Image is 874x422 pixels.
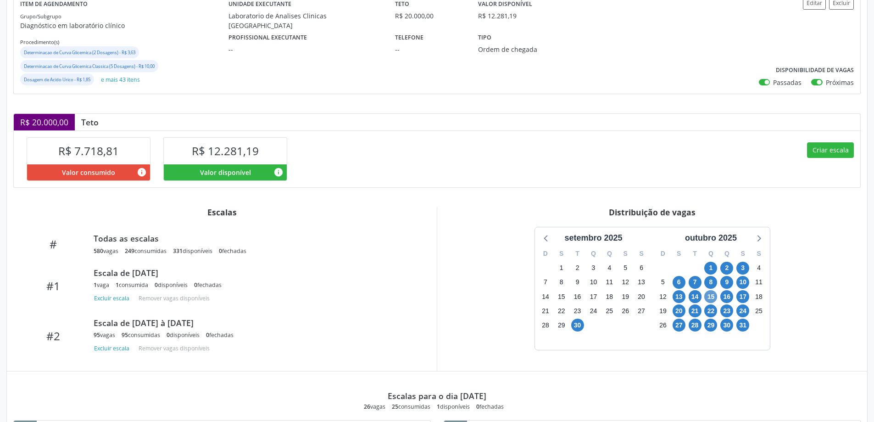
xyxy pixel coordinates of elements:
[437,403,470,411] div: disponíveis
[167,331,170,339] span: 0
[392,403,398,411] span: 25
[720,290,733,303] span: quinta-feira, 16 de outubro de 2025
[173,247,183,255] span: 331
[478,45,590,54] div: Ordem de chegada
[720,262,733,275] span: quinta-feira, 2 de outubro de 2025
[24,77,90,83] small: Dosagem de Acido Urico - R$ 1,85
[437,403,440,411] span: 1
[736,276,749,289] span: sexta-feira, 10 de outubro de 2025
[20,13,61,20] small: Grupo/Subgrupo
[571,319,584,332] span: terça-feira, 30 de setembro de 2025
[603,276,616,289] span: quinta-feira, 11 de setembro de 2025
[200,168,251,177] span: Valor disponível
[388,391,486,401] div: Escalas para o dia [DATE]
[94,233,418,243] div: Todas as escalas
[555,319,568,332] span: segunda-feira, 29 de setembro de 2025
[673,290,685,303] span: segunda-feira, 13 de outubro de 2025
[155,281,188,289] div: disponíveis
[736,319,749,332] span: sexta-feira, 31 de outubro de 2025
[539,290,552,303] span: domingo, 14 de setembro de 2025
[619,262,632,275] span: sexta-feira, 5 de setembro de 2025
[736,290,749,303] span: sexta-feira, 17 de outubro de 2025
[619,276,632,289] span: sexta-feira, 12 de setembro de 2025
[24,63,155,69] small: Determinacao de Curva Glicemica Classica (5 Dosagens) - R$ 10,00
[704,304,717,317] span: quarta-feira, 22 de outubro de 2025
[571,276,584,289] span: terça-feira, 9 de setembro de 2025
[673,319,685,332] span: segunda-feira, 27 de outubro de 2025
[20,39,59,45] small: Procedimento(s)
[720,276,733,289] span: quinta-feira, 9 de outubro de 2025
[539,304,552,317] span: domingo, 21 de setembro de 2025
[807,142,854,158] button: Criar escala
[751,247,767,261] div: S
[478,11,517,21] div: R$ 12.281,19
[619,304,632,317] span: sexta-feira, 26 de setembro de 2025
[364,403,370,411] span: 26
[587,262,600,275] span: quarta-feira, 3 de setembro de 2025
[752,290,765,303] span: sábado, 18 de outubro de 2025
[228,11,382,30] div: Laboratorio de Analises Clinicas [GEOGRAPHIC_DATA]
[555,276,568,289] span: segunda-feira, 8 de setembro de 2025
[122,331,160,339] div: consumidas
[219,247,222,255] span: 0
[228,30,307,45] label: Profissional executante
[137,167,147,177] i: Valor consumido por agendamentos feitos para este serviço
[601,247,618,261] div: Q
[155,281,158,289] span: 0
[571,262,584,275] span: terça-feira, 2 de setembro de 2025
[20,237,87,251] div: #
[673,304,685,317] span: segunda-feira, 20 de outubro de 2025
[94,268,418,278] div: Escala de [DATE]
[561,232,626,244] div: setembro 2025
[585,247,601,261] div: Q
[94,292,133,304] button: Excluir escala
[94,281,109,289] div: vaga
[273,167,284,177] i: Valor disponível para agendamentos feitos para este serviço
[681,232,740,244] div: outubro 2025
[395,30,423,45] label: Telefone
[192,143,259,158] span: R$ 12.281,19
[687,247,703,261] div: T
[392,403,430,411] div: consumidas
[539,319,552,332] span: domingo, 28 de setembro de 2025
[657,290,669,303] span: domingo, 12 de outubro de 2025
[618,247,634,261] div: S
[752,276,765,289] span: sábado, 11 de outubro de 2025
[228,45,382,54] div: --
[555,290,568,303] span: segunda-feira, 15 de setembro de 2025
[657,276,669,289] span: domingo, 5 de outubro de 2025
[671,247,687,261] div: S
[719,247,735,261] div: Q
[555,304,568,317] span: segunda-feira, 22 de setembro de 2025
[703,247,719,261] div: Q
[655,247,671,261] div: D
[752,304,765,317] span: sábado, 25 de outubro de 2025
[58,143,119,158] span: R$ 7.718,81
[206,331,234,339] div: fechadas
[689,276,701,289] span: terça-feira, 7 de outubro de 2025
[634,247,650,261] div: S
[395,45,465,54] div: --
[444,207,861,217] div: Distribuição de vagas
[116,281,148,289] div: consumida
[94,247,118,255] div: vagas
[720,304,733,317] span: quinta-feira, 23 de outubro de 2025
[116,281,119,289] span: 1
[752,262,765,275] span: sábado, 4 de outubro de 2025
[97,73,144,86] button: e mais 43 itens
[689,290,701,303] span: terça-feira, 14 de outubro de 2025
[122,331,128,339] span: 95
[395,11,465,21] div: R$ 20.000,00
[14,114,75,130] div: R$ 20.000,00
[826,78,854,87] label: Próximas
[673,276,685,289] span: segunda-feira, 6 de outubro de 2025
[13,207,430,217] div: Escalas
[587,290,600,303] span: quarta-feira, 17 de setembro de 2025
[20,21,228,30] p: Diagnóstico em laboratório clínico
[603,262,616,275] span: quinta-feira, 4 de setembro de 2025
[704,319,717,332] span: quarta-feira, 29 de outubro de 2025
[555,262,568,275] span: segunda-feira, 1 de setembro de 2025
[20,329,87,343] div: #2
[476,403,479,411] span: 0
[657,304,669,317] span: domingo, 19 de outubro de 2025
